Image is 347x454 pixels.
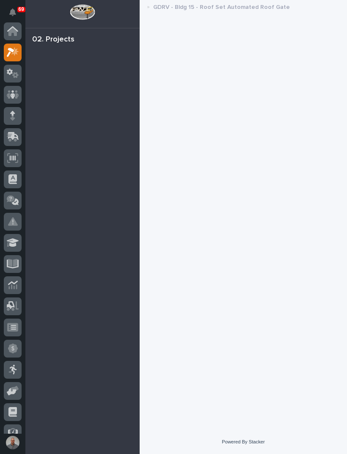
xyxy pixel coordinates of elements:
button: Notifications [4,3,22,21]
a: Powered By Stacker [222,439,264,444]
button: users-avatar [4,434,22,451]
p: GDRV - Bldg 15 - Roof Set Automated Roof Gate [153,2,290,11]
div: Notifications69 [11,8,22,22]
div: 02. Projects [32,35,74,44]
img: Workspace Logo [70,4,95,20]
p: 69 [19,6,24,12]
